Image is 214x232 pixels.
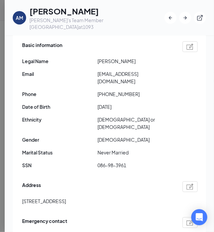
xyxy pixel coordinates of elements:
span: Basic information [22,41,62,52]
span: [DEMOGRAPHIC_DATA] [97,136,173,143]
span: Never Married [97,149,173,156]
span: Ethnicity [22,116,97,123]
span: Address [22,181,41,192]
span: Email [22,70,97,78]
span: [DATE] [97,103,173,110]
span: Emergency contact [22,217,67,228]
svg: ArrowLeftNew [167,14,174,21]
span: 086-98-3961 [97,161,173,169]
span: [PERSON_NAME] [97,57,173,65]
span: [STREET_ADDRESS] [22,197,66,205]
svg: ArrowRight [182,14,189,21]
button: ArrowLeftNew [164,12,176,24]
span: Date of Birth [22,103,97,110]
span: [EMAIL_ADDRESS][DOMAIN_NAME] [97,70,173,85]
div: AM [16,14,23,21]
div: [PERSON_NAME]'s Team Member [GEOGRAPHIC_DATA] at 1093 [29,17,164,30]
span: Phone [22,90,97,98]
span: Legal Name [22,57,97,65]
span: SSN [22,161,97,169]
div: Open Intercom Messenger [191,209,207,225]
button: ArrowRight [179,12,191,24]
span: [DEMOGRAPHIC_DATA] or [DEMOGRAPHIC_DATA] [97,116,173,131]
button: ExternalLink [194,12,206,24]
svg: ExternalLink [197,14,203,21]
span: Gender [22,136,97,143]
span: [PHONE_NUMBER] [97,90,173,98]
span: Marital Status [22,149,97,156]
h1: [PERSON_NAME] [29,5,164,17]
